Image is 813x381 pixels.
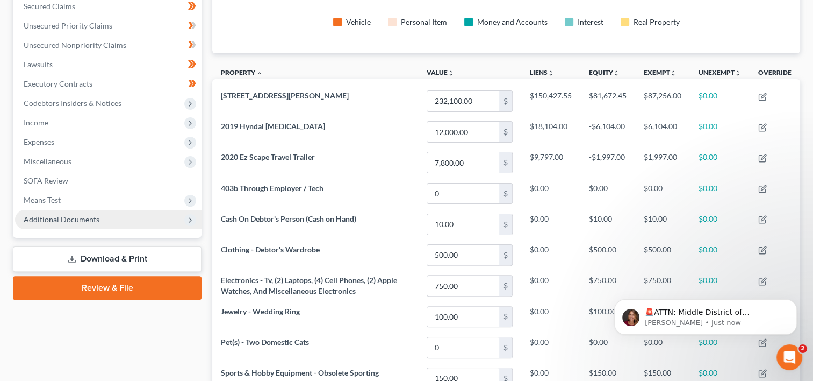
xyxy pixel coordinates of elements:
td: $0.00 [690,117,750,147]
span: Additional Documents [24,215,99,224]
div: $ [499,245,512,265]
div: $ [499,184,512,204]
td: $0.00 [580,332,635,363]
td: $0.00 [521,270,580,301]
div: $ [499,91,512,111]
td: $0.00 [521,178,580,209]
td: $0.00 [690,239,750,270]
td: $750.00 [580,270,635,301]
td: $500.00 [580,239,635,270]
div: Money and Accounts [477,17,548,27]
div: $ [499,276,512,296]
span: 2019 Hyndai [MEDICAL_DATA] [221,122,325,131]
i: unfold_more [548,70,554,76]
td: $0.00 [690,147,750,178]
td: $0.00 [690,209,750,239]
i: expand_less [256,70,263,76]
i: unfold_more [670,70,677,76]
td: $0.00 [521,239,580,270]
span: Secured Claims [24,2,75,11]
span: Cash On Debtor's Person (Cash on Hand) [221,214,356,223]
a: SOFA Review [15,171,202,190]
td: -$1,997.00 [580,147,635,178]
td: $10.00 [580,209,635,239]
td: $81,672.45 [580,86,635,116]
input: 0.00 [427,245,499,265]
span: Pet(s) - Two Domestic Cats [221,337,309,347]
td: $0.00 [521,209,580,239]
input: 0.00 [427,276,499,296]
td: $6,104.00 [635,117,690,147]
i: unfold_more [735,70,741,76]
input: 0.00 [427,91,499,111]
i: unfold_more [613,70,620,76]
span: 2020 Ez Scape Travel Trailer [221,152,315,161]
td: $10.00 [635,209,690,239]
div: $ [499,152,512,173]
a: Download & Print [13,246,202,272]
td: $0.00 [635,178,690,209]
div: Interest [578,17,603,27]
td: $0.00 [690,270,750,301]
i: unfold_more [448,70,454,76]
a: Review & File [13,276,202,300]
iframe: Intercom notifications message [598,277,813,352]
td: $750.00 [635,270,690,301]
a: Valueunfold_more [427,68,454,76]
span: Clothing - Debtor's Wardrobe [221,245,320,254]
span: Expenses [24,137,54,146]
span: [STREET_ADDRESS][PERSON_NAME] [221,91,349,100]
input: 0.00 [427,307,499,327]
a: Property expand_less [221,68,263,76]
a: Liensunfold_more [530,68,554,76]
input: 0.00 [427,337,499,358]
div: $ [499,307,512,327]
input: 0.00 [427,152,499,173]
td: $150,427.55 [521,86,580,116]
a: Equityunfold_more [589,68,620,76]
th: Override [750,62,800,86]
span: Means Test [24,195,61,204]
a: Exemptunfold_more [644,68,677,76]
span: Lawsuits [24,60,53,69]
td: $1,997.00 [635,147,690,178]
span: Electronics - Tv, (2) Laptops, (4) Cell Phones, (2) Apple Watches, And Miscellaneous Electronics [221,276,397,295]
span: Unsecured Priority Claims [24,21,112,30]
input: 0.00 [427,214,499,235]
a: Unsecured Nonpriority Claims [15,36,202,55]
div: $ [499,122,512,142]
td: -$6,104.00 [580,117,635,147]
div: Real Property [634,17,680,27]
input: 0.00 [427,184,499,204]
td: $0.00 [690,86,750,116]
div: Vehicle [346,17,371,27]
td: $9,797.00 [521,147,580,178]
span: 403b Through Employer / Tech [221,184,323,193]
a: Unsecured Priority Claims [15,16,202,36]
td: $0.00 [580,178,635,209]
td: $100.00 [580,301,635,332]
a: Lawsuits [15,55,202,74]
td: $0.00 [690,178,750,209]
a: Unexemptunfold_more [699,68,741,76]
div: Personal Item [401,17,447,27]
div: $ [499,337,512,358]
td: $18,104.00 [521,117,580,147]
span: Income [24,118,48,127]
span: Jewelry - Wedding Ring [221,307,300,316]
div: $ [499,214,512,235]
span: Codebtors Insiders & Notices [24,98,121,108]
td: $87,256.00 [635,86,690,116]
span: Unsecured Nonpriority Claims [24,40,126,50]
span: 2 [798,344,807,353]
td: $0.00 [521,332,580,363]
span: SOFA Review [24,176,68,185]
td: $500.00 [635,239,690,270]
a: Executory Contracts [15,74,202,94]
iframe: Intercom live chat [776,344,802,370]
input: 0.00 [427,122,499,142]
